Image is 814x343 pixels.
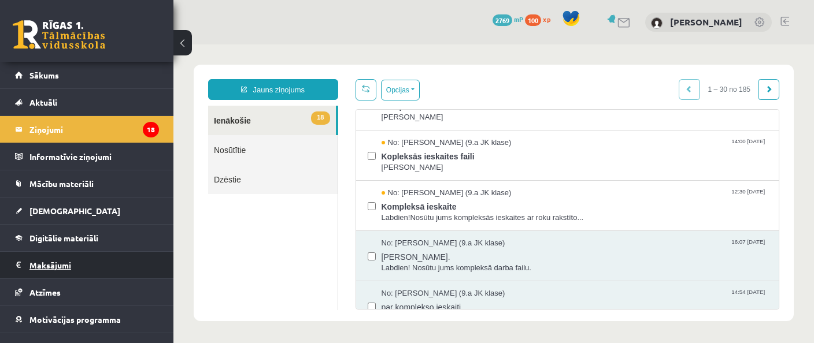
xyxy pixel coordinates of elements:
span: 14:54 [DATE] [556,244,594,252]
span: 100 [525,14,541,26]
span: [PERSON_NAME] [208,68,594,79]
span: 12:30 [DATE] [556,143,594,152]
span: Digitālie materiāli [29,233,98,243]
legend: Ziņojumi [29,116,159,143]
span: Kompleksā ieskaite [208,154,594,168]
span: Labdien!Nosūtu jums kompleksās ieskaites ar roku rakstīto... [208,168,594,179]
a: No: [PERSON_NAME] (9.a JK klase) 16:07 [DATE] [PERSON_NAME]. Labdien! Nosūtu jums kompleksā darba... [208,193,594,229]
a: Motivācijas programma [15,306,159,333]
span: 1 – 30 no 185 [526,35,586,55]
a: Sākums [15,62,159,88]
span: 16:07 [DATE] [556,193,594,202]
span: par komplekso ieskaiti [208,254,594,269]
a: Informatīvie ziņojumi [15,143,159,170]
a: [PERSON_NAME] [670,16,742,28]
span: No: [PERSON_NAME] (9.a JK klase) [208,244,332,255]
legend: Informatīvie ziņojumi [29,143,159,170]
span: No: [PERSON_NAME] (9.a JK klase) [208,143,338,154]
legend: Maksājumi [29,252,159,278]
span: 18 [138,67,156,80]
button: Opcijas [208,35,246,56]
span: Sākums [29,70,59,80]
a: Mācību materiāli [15,170,159,197]
span: Mācību materiāli [29,178,94,189]
a: No: [PERSON_NAME] (9.a JK klase) 14:00 [DATE] Kopleksās ieskaites faili [PERSON_NAME] [208,93,594,129]
a: Jauns ziņojums [35,35,165,55]
span: 14:00 [DATE] [556,93,594,102]
span: [PERSON_NAME] [208,118,594,129]
a: Aktuāli [15,89,159,115]
a: No: [PERSON_NAME] (9.a JK klase) 12:30 [DATE] Kompleksā ieskaite Labdien!Nosūtu jums kompleksās i... [208,143,594,179]
a: Dzēstie [35,120,164,150]
a: [DEMOGRAPHIC_DATA] [15,197,159,224]
span: Atzīmes [29,287,61,297]
a: 100 xp [525,14,556,24]
span: No: [PERSON_NAME] (9.a JK klase) [208,93,338,104]
span: [DEMOGRAPHIC_DATA] [29,206,120,216]
a: Digitālie materiāli [15,225,159,251]
a: Rīgas 1. Tālmācības vidusskola [13,20,105,49]
a: No: [PERSON_NAME] (9.a JK klase) 14:54 [DATE] par komplekso ieskaiti [208,244,594,279]
a: Nosūtītie [35,91,164,120]
span: mP [514,14,523,24]
span: No: [PERSON_NAME] (9.a JK klase) [208,193,332,204]
a: 2769 mP [493,14,523,24]
span: Aktuāli [29,97,57,107]
span: 2769 [493,14,512,26]
img: Marks Novikovs [651,17,663,29]
span: Motivācijas programma [29,314,121,325]
a: Atzīmes [15,279,159,305]
a: 18Ienākošie [35,61,162,91]
span: Labdien! Nosūtu jums kompleksā darba failu. [208,218,594,229]
a: Maksājumi [15,252,159,278]
a: Ziņojumi18 [15,116,159,143]
i: 18 [143,122,159,137]
span: xp [543,14,550,24]
span: [PERSON_NAME]. [208,204,594,218]
span: Kopleksās ieskaites faili [208,103,594,118]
